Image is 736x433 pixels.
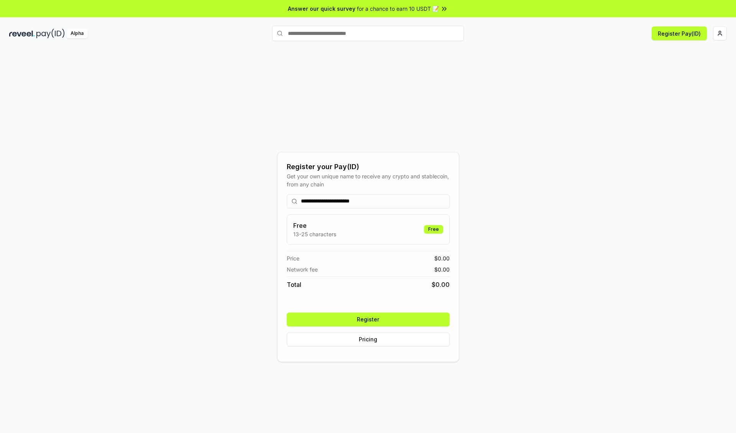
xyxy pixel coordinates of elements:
[287,333,450,346] button: Pricing
[287,265,318,273] span: Network fee
[287,280,301,289] span: Total
[288,5,355,13] span: Answer our quick survey
[434,265,450,273] span: $ 0.00
[357,5,439,13] span: for a chance to earn 10 USDT 📝
[36,29,65,38] img: pay_id
[432,280,450,289] span: $ 0.00
[287,313,450,326] button: Register
[287,161,450,172] div: Register your Pay(ID)
[287,172,450,188] div: Get your own unique name to receive any crypto and stablecoin, from any chain
[424,225,443,234] div: Free
[287,254,299,262] span: Price
[9,29,35,38] img: reveel_dark
[434,254,450,262] span: $ 0.00
[293,221,336,230] h3: Free
[293,230,336,238] p: 13-25 characters
[652,26,707,40] button: Register Pay(ID)
[66,29,88,38] div: Alpha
